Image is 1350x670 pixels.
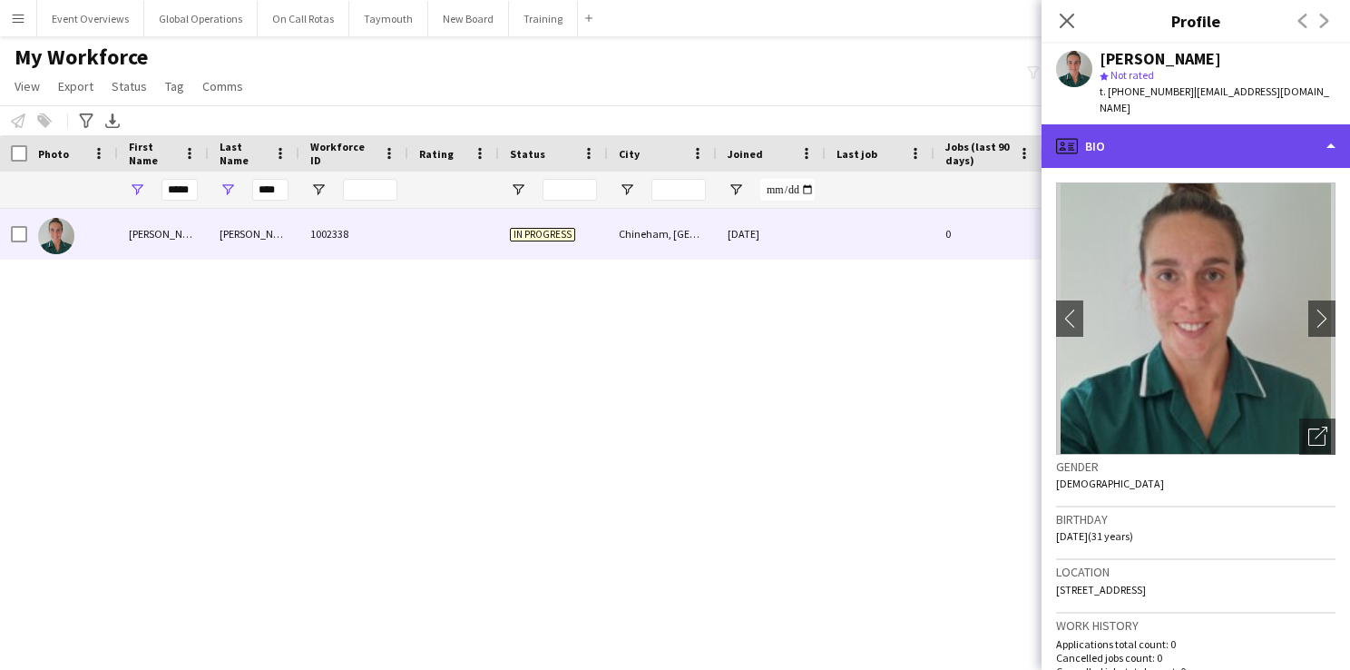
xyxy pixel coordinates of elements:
[118,209,209,259] div: [PERSON_NAME]
[195,74,250,98] a: Comms
[1100,51,1221,67] div: [PERSON_NAME]
[144,1,258,36] button: Global Operations
[1056,564,1335,580] h3: Location
[252,179,289,201] input: Last Name Filter Input
[934,209,1043,259] div: 0
[220,140,267,167] span: Last Name
[419,147,454,161] span: Rating
[15,44,148,71] span: My Workforce
[428,1,509,36] button: New Board
[760,179,815,201] input: Joined Filter Input
[510,182,526,198] button: Open Filter Menu
[945,140,1011,167] span: Jobs (last 90 days)
[209,209,299,259] div: [PERSON_NAME]
[158,74,191,98] a: Tag
[619,147,640,161] span: City
[1042,124,1350,168] div: Bio
[836,147,877,161] span: Last job
[165,78,184,94] span: Tag
[37,1,144,36] button: Event Overviews
[510,147,545,161] span: Status
[728,147,763,161] span: Joined
[1056,477,1164,490] span: [DEMOGRAPHIC_DATA]
[1056,637,1335,651] p: Applications total count: 0
[1056,458,1335,475] h3: Gender
[104,74,154,98] a: Status
[38,147,69,161] span: Photo
[728,182,744,198] button: Open Filter Menu
[1110,68,1154,82] span: Not rated
[220,182,236,198] button: Open Filter Menu
[509,1,578,36] button: Training
[129,140,176,167] span: First Name
[75,110,97,132] app-action-btn: Advanced filters
[299,209,408,259] div: 1002338
[1056,651,1335,665] p: Cancelled jobs count: 0
[343,179,397,201] input: Workforce ID Filter Input
[1056,617,1335,634] h3: Work history
[310,140,376,167] span: Workforce ID
[15,78,40,94] span: View
[1056,583,1146,596] span: [STREET_ADDRESS]
[202,78,243,94] span: Comms
[51,74,101,98] a: Export
[1100,84,1194,98] span: t. [PHONE_NUMBER]
[510,228,575,241] span: In progress
[1100,84,1329,114] span: | [EMAIL_ADDRESS][DOMAIN_NAME]
[129,182,145,198] button: Open Filter Menu
[1056,182,1335,455] img: Crew avatar or photo
[38,218,74,254] img: Katie Harris
[608,209,717,259] div: Chineham, [GEOGRAPHIC_DATA]
[102,110,123,132] app-action-btn: Export XLSX
[651,179,706,201] input: City Filter Input
[58,78,93,94] span: Export
[717,209,826,259] div: [DATE]
[619,182,635,198] button: Open Filter Menu
[1299,419,1335,455] div: Open photos pop-in
[310,182,327,198] button: Open Filter Menu
[161,179,198,201] input: First Name Filter Input
[112,78,147,94] span: Status
[1042,9,1350,33] h3: Profile
[1056,529,1133,543] span: [DATE] (31 years)
[1056,511,1335,527] h3: Birthday
[543,179,597,201] input: Status Filter Input
[7,74,47,98] a: View
[258,1,349,36] button: On Call Rotas
[349,1,428,36] button: Taymouth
